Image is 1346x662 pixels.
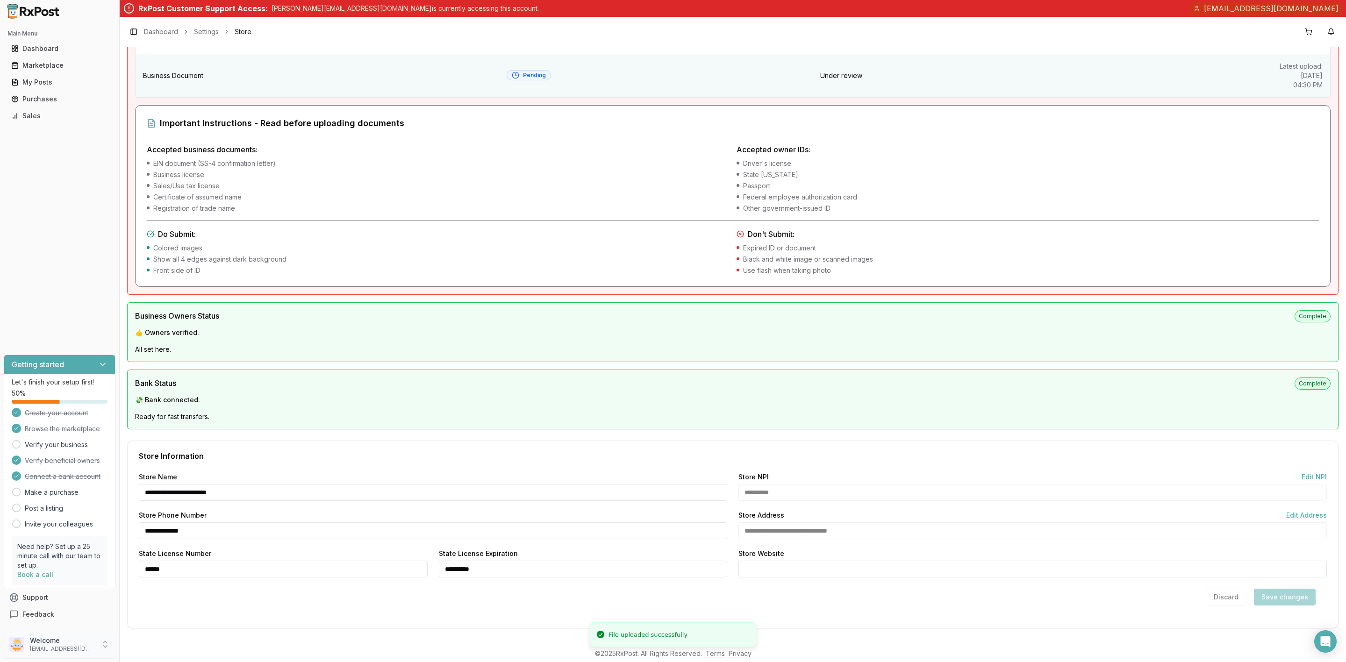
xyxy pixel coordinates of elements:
[609,630,687,640] div: File uploaded successfully
[1314,630,1337,653] div: Open Intercom Messenger
[7,107,112,124] a: Sales
[25,440,88,449] a: Verify your business
[4,108,115,123] button: Sales
[147,170,729,179] li: Business license
[25,488,79,497] a: Make a purchase
[147,144,729,155] h4: Accepted business documents:
[737,181,1319,191] li: Passport
[11,44,108,53] div: Dashboard
[737,243,1319,253] li: Expired ID or document
[1295,377,1331,390] span: Complete
[139,474,177,480] label: Store Name
[737,170,1319,179] li: State [US_STATE]
[147,255,729,264] li: Show all 4 edges against dark background
[4,606,115,623] button: Feedback
[737,266,1319,275] li: Use flash when taking photo
[147,266,729,275] li: Front side of ID
[4,4,64,19] img: RxPost Logo
[738,512,784,519] label: Store Address
[25,456,100,465] span: Verify beneficial owners
[737,228,1319,240] h4: Don't Submit:
[11,111,108,121] div: Sales
[1204,3,1339,14] span: [EMAIL_ADDRESS][DOMAIN_NAME]
[147,243,729,253] li: Colored images
[7,40,112,57] a: Dashboard
[706,649,725,657] a: Terms
[737,144,1319,155] h4: Accepted owner IDs:
[30,636,95,645] p: Welcome
[147,228,729,240] h4: Do Submit:
[25,520,93,529] a: Invite your colleagues
[22,610,54,619] span: Feedback
[737,192,1319,202] li: Federal employee authorization card
[147,159,729,168] li: EIN document (SS-4 confirmation letter)
[147,192,729,202] li: Certificate of assumed name
[11,94,108,104] div: Purchases
[738,550,784,557] label: Store Website
[144,27,178,36] a: Dashboard
[4,75,115,90] button: My Posts
[17,570,53,578] a: Book a call
[9,637,24,652] img: User avatar
[139,452,1327,460] div: Store Information
[7,30,112,37] h2: Main Menu
[737,204,1319,213] li: Other government-issued ID
[135,377,176,389] span: Bank Status
[813,54,1222,98] td: Under review
[135,328,1331,337] p: 👍 Owners verified.
[135,345,1331,354] p: All set here.
[737,255,1319,264] li: Black and white image or scanned images
[7,74,112,91] a: My Posts
[1295,310,1331,322] span: Complete
[25,424,100,434] span: Browse the marketplace
[25,504,63,513] a: Post a listing
[1229,62,1323,90] p: Latest upload: [DATE] 04:30 PM
[139,512,207,519] label: Store Phone Number
[30,645,95,653] p: [EMAIL_ADDRESS][DOMAIN_NAME]
[4,41,115,56] button: Dashboard
[147,117,1319,130] div: Important Instructions - Read before uploading documents
[439,550,518,557] label: State License Expiration
[147,181,729,191] li: Sales/Use tax license
[4,58,115,73] button: Marketplace
[12,377,107,387] p: Let's finish your setup first!
[136,54,499,98] td: Business Document
[25,472,100,481] span: Connect a bank account
[4,92,115,107] button: Purchases
[7,91,112,107] a: Purchases
[135,395,1331,405] p: 💸 Bank connected.
[17,542,102,570] p: Need help? Set up a 25 minute call with our team to set up.
[11,61,108,70] div: Marketplace
[144,27,251,36] nav: breadcrumb
[11,78,108,87] div: My Posts
[512,71,546,79] div: Pending
[194,27,219,36] a: Settings
[272,4,539,13] p: [PERSON_NAME][EMAIL_ADDRESS][DOMAIN_NAME] is currently accessing this account.
[12,389,26,398] span: 50 %
[4,589,115,606] button: Support
[235,27,251,36] span: Store
[147,204,729,213] li: Registration of trade name
[737,159,1319,168] li: Driver's license
[729,649,752,657] a: Privacy
[139,550,211,557] label: State License Number
[7,57,112,74] a: Marketplace
[135,310,219,321] span: Business Owners Status
[25,408,88,418] span: Create your account
[738,474,769,480] label: Store NPI
[138,3,268,14] div: RxPost Customer Support Access:
[135,412,1331,421] p: Ready for fast transfers.
[12,359,64,370] h3: Getting started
